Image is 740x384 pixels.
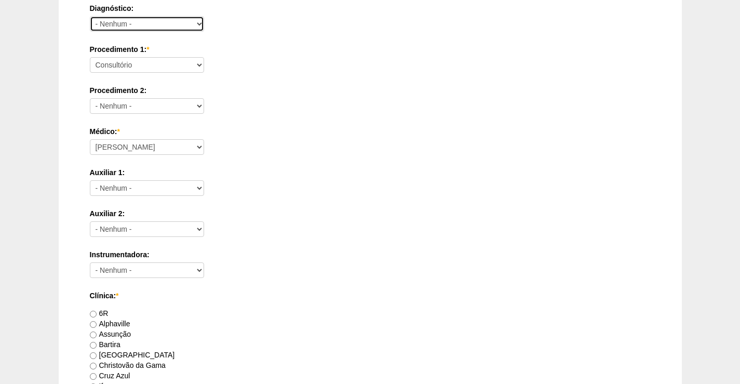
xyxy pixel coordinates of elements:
span: Este campo é obrigatório. [146,45,149,54]
label: Auxiliar 2: [90,208,651,219]
label: Cruz Azul [90,372,130,380]
input: Bartira [90,342,97,349]
label: Christovão da Gama [90,361,166,369]
input: Assunção [90,332,97,338]
label: Alphaville [90,320,130,328]
span: Este campo é obrigatório. [116,292,118,300]
input: Christovão da Gama [90,363,97,369]
label: Assunção [90,330,131,338]
input: [GEOGRAPHIC_DATA] [90,352,97,359]
label: Auxiliar 1: [90,167,651,178]
input: 6R [90,311,97,317]
label: Bartira [90,340,120,349]
label: Procedimento 1: [90,44,651,55]
label: [GEOGRAPHIC_DATA] [90,351,175,359]
label: Médico: [90,126,651,137]
input: Cruz Azul [90,373,97,380]
span: Este campo é obrigatório. [117,127,119,136]
label: Instrumentadora: [90,249,651,260]
label: Procedimento 2: [90,85,651,96]
label: Clínica: [90,290,651,301]
label: Diagnóstico: [90,3,651,14]
input: Alphaville [90,321,97,328]
label: 6R [90,309,109,317]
